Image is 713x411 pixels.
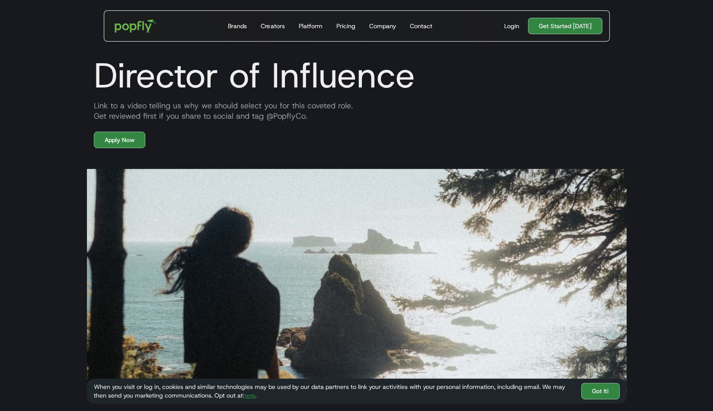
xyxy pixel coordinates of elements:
div: Platform [298,22,322,30]
a: Login [501,22,523,30]
a: Platform [295,11,326,41]
a: home [109,13,162,39]
a: Company [365,11,399,41]
a: here [243,392,255,399]
a: Got It! [581,383,620,399]
a: Contact [406,11,435,41]
div: Pricing [336,22,355,30]
div: Creators [261,22,285,30]
a: Brands [224,11,250,41]
a: Creators [257,11,288,41]
a: Pricing [333,11,358,41]
a: Apply Now [94,132,145,148]
a: Get Started [DATE] [528,18,602,34]
div: Link to a video telling us why we should select you for this coveted role. Get reviewed first if ... [87,100,627,121]
div: Company [369,22,396,30]
div: Brands [228,22,247,30]
div: Login [504,22,519,30]
div: Contact [409,22,432,30]
h1: Director of Influence [87,55,627,96]
div: When you visit or log in, cookies and similar technologies may be used by our data partners to li... [94,382,574,400]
